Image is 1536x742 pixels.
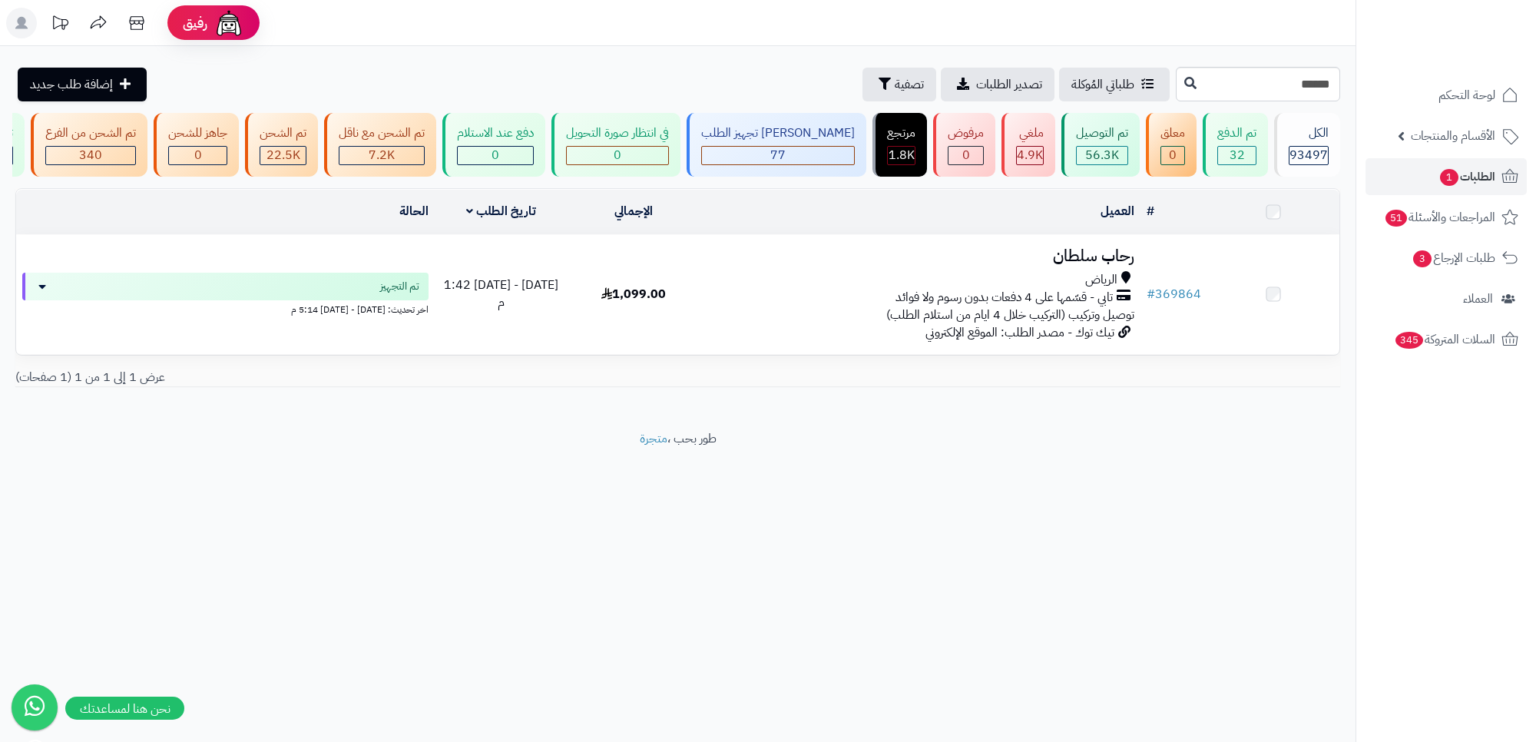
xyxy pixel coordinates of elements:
[169,147,227,164] div: 0
[1395,332,1423,349] span: 345
[701,124,855,142] div: [PERSON_NAME] تجهيز الطلب
[895,289,1113,306] span: تابي - قسّمها على 4 دفعات بدون رسوم ولا فوائد
[1412,247,1495,269] span: طلبات الإرجاع
[1413,250,1432,267] span: 3
[1385,210,1407,227] span: 51
[1200,113,1271,177] a: تم الدفع 32
[1217,124,1256,142] div: تم الدفع
[1143,113,1200,177] a: معلق 0
[260,147,306,164] div: 22505
[1101,202,1134,220] a: العميل
[1160,124,1185,142] div: معلق
[1077,147,1127,164] div: 56254
[242,113,321,177] a: تم الشحن 22.5K
[1289,146,1328,164] span: 93497
[1366,240,1527,277] a: طلبات الإرجاع3
[22,300,429,316] div: اخر تحديث: [DATE] - [DATE] 5:14 م
[1438,84,1495,106] span: لوحة التحكم
[18,68,147,101] a: إضافة طلب جديد
[30,75,113,94] span: إضافة طلب جديد
[1271,113,1343,177] a: الكل93497
[998,113,1058,177] a: ملغي 4.9K
[684,113,869,177] a: [PERSON_NAME] تجهيز الطلب 77
[1058,113,1143,177] a: تم التوصيل 56.3K
[948,124,984,142] div: مرفوض
[214,8,244,38] img: ai-face.png
[79,146,102,164] span: 340
[869,113,930,177] a: مرتجع 1.8K
[862,68,936,101] button: تصفية
[1147,202,1154,220] a: #
[399,202,429,220] a: الحالة
[1076,124,1128,142] div: تم التوصيل
[640,429,667,448] a: متجرة
[321,113,439,177] a: تم الشحن مع ناقل 7.2K
[930,113,998,177] a: مرفوض 0
[706,247,1134,265] h3: رحاب سلطان
[614,146,621,164] span: 0
[770,146,786,164] span: 77
[1366,199,1527,236] a: المراجعات والأسئلة51
[886,306,1134,324] span: توصيل وتركيب (التركيب خلال 4 ايام من استلام الطلب)
[1169,146,1177,164] span: 0
[1230,146,1245,164] span: 32
[948,147,983,164] div: 0
[41,8,79,42] a: تحديثات المنصة
[492,146,499,164] span: 0
[260,124,306,142] div: تم الشحن
[457,124,534,142] div: دفع عند الاستلام
[28,113,151,177] a: تم الشحن من الفرع 340
[439,113,548,177] a: دفع عند الاستلام 0
[1016,124,1044,142] div: ملغي
[4,369,678,386] div: عرض 1 إلى 1 من 1 (1 صفحات)
[1147,285,1155,303] span: #
[1438,166,1495,187] span: الطلبات
[266,146,300,164] span: 22.5K
[1161,147,1184,164] div: 0
[339,124,425,142] div: تم الشحن مع ناقل
[1411,125,1495,147] span: الأقسام والمنتجات
[548,113,684,177] a: في انتظار صورة التحويل 0
[962,146,970,164] span: 0
[458,147,533,164] div: 0
[1366,321,1527,358] a: السلات المتروكة345
[1366,77,1527,114] a: لوحة التحكم
[1059,68,1170,101] a: طلباتي المُوكلة
[614,202,653,220] a: الإجمالي
[1366,280,1527,317] a: العملاء
[566,124,669,142] div: في انتظار صورة التحويل
[1071,75,1134,94] span: طلباتي المُوكلة
[194,146,202,164] span: 0
[1017,147,1043,164] div: 4939
[1289,124,1329,142] div: الكل
[1218,147,1256,164] div: 32
[1432,43,1521,75] img: logo-2.png
[45,124,136,142] div: تم الشحن من الفرع
[168,124,227,142] div: جاهز للشحن
[889,146,915,164] span: 1.8K
[1085,146,1119,164] span: 56.3K
[1017,146,1043,164] span: 4.9K
[1440,169,1458,186] span: 1
[601,285,666,303] span: 1,099.00
[183,14,207,32] span: رفيق
[1384,207,1495,228] span: المراجعات والأسئلة
[567,147,668,164] div: 0
[1085,271,1117,289] span: الرياض
[444,276,558,312] span: [DATE] - [DATE] 1:42 م
[339,147,424,164] div: 7223
[1394,329,1495,350] span: السلات المتروكة
[1366,158,1527,195] a: الطلبات1
[1463,288,1493,310] span: العملاء
[466,202,536,220] a: تاريخ الطلب
[976,75,1042,94] span: تصدير الطلبات
[702,147,854,164] div: 77
[46,147,135,164] div: 340
[888,147,915,164] div: 1785
[369,146,395,164] span: 7.2K
[151,113,242,177] a: جاهز للشحن 0
[1147,285,1201,303] a: #369864
[895,75,924,94] span: تصفية
[941,68,1054,101] a: تصدير الطلبات
[380,279,419,294] span: تم التجهيز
